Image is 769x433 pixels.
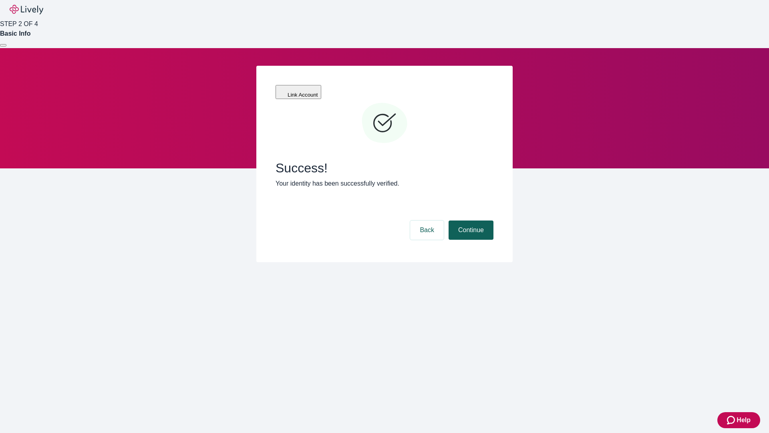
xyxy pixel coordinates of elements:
span: Help [737,415,751,425]
button: Link Account [276,85,321,99]
button: Continue [449,221,493,240]
p: Your identity has been successfully verified. [276,179,493,188]
svg: Checkmark icon [360,99,409,148]
img: Lively [10,5,43,14]
svg: Zendesk support icon [727,415,737,425]
button: Back [410,221,444,240]
button: Zendesk support iconHelp [717,412,760,428]
span: Success! [276,160,493,176]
